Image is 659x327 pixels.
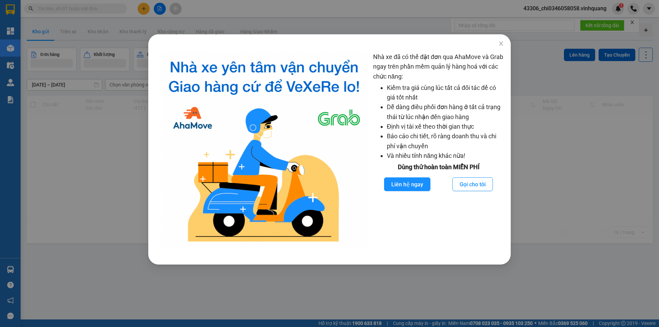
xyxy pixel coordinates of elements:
div: Dùng thử hoàn toàn MIỄN PHÍ [373,162,504,172]
li: Kiểm tra giá cùng lúc tất cả đối tác để có giá tốt nhất [387,83,504,103]
li: Báo cáo chi tiết, rõ ràng doanh thu và chi phí vận chuyển [387,131,504,151]
li: Định vị tài xế theo thời gian thực [387,122,504,131]
button: Close [492,34,511,54]
span: close [498,41,504,46]
li: Và nhiều tính năng khác nữa! [387,151,504,161]
span: Liên hệ ngay [391,180,423,189]
span: Gọi cho tôi [460,180,486,189]
img: logo [161,52,368,247]
button: Gọi cho tôi [452,177,493,191]
div: Nhà xe đã có thể đặt đơn qua AhaMove và Grab ngay trên phần mềm quản lý hàng hoá với các chức năng: [373,52,504,247]
li: Dễ dàng điều phối đơn hàng ở tất cả trạng thái từ lúc nhận đến giao hàng [387,102,504,122]
button: Liên hệ ngay [384,177,430,191]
